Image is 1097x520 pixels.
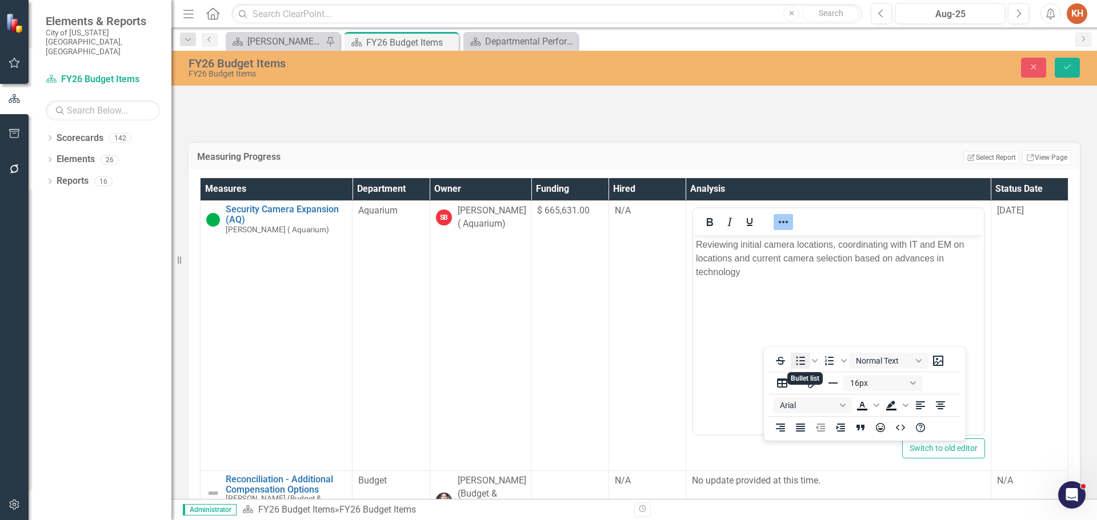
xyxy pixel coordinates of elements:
[189,70,688,78] div: FY26 Budget Items
[229,34,323,49] a: [PERSON_NAME]'s Home
[740,214,759,230] button: Underline
[57,132,103,145] a: Scorecards
[485,34,575,49] div: Departmental Performance Plans - 3 Columns
[850,378,906,388] span: 16px
[226,204,346,224] a: Security Camera Expansion (AQ)
[700,214,719,230] button: Bold
[849,353,928,369] button: Block Normal Text
[436,209,452,225] div: SB
[226,225,329,234] small: [PERSON_NAME] ( Aquarium)
[774,214,793,230] button: Reveal or hide additional toolbar items
[851,420,870,436] button: Blockquote
[436,493,452,509] img: Kevin Chatellier
[101,155,119,164] div: 26
[366,35,456,50] div: FY26 Budget Items
[226,474,346,494] a: Reconciliation - Additional Compensation Options
[46,100,160,120] input: Search Below...
[871,420,890,436] button: Emojis
[615,475,631,486] span: N/A
[46,28,160,56] small: City of [US_STATE][GEOGRAPHIC_DATA], [GEOGRAPHIC_DATA]
[882,397,910,413] div: Background color Black
[771,353,790,369] button: Strikethrough
[771,420,790,436] button: Align right
[802,6,859,22] button: Search
[247,34,323,49] div: [PERSON_NAME]'s Home
[226,494,346,511] small: [PERSON_NAME] (Budget & Management Services)
[1058,481,1086,509] iframe: Intercom live chat
[891,420,910,436] button: HTML Editor
[819,9,843,18] span: Search
[46,73,160,86] a: FY26 Budget Items
[692,474,985,487] div: No update provided at this time.
[197,152,578,162] h3: Measuring Progress
[820,353,848,369] div: Numbered list
[928,353,948,369] button: Insert image
[773,397,852,413] button: Font Arial
[997,205,1024,216] span: [DATE]
[811,420,830,436] button: Decrease indent
[791,420,810,436] button: Justify
[911,397,930,413] button: Align left
[911,420,930,436] button: Help
[895,3,1005,24] button: Aug-25
[537,205,590,216] span: $ 665,631.00
[823,375,843,391] button: Horizontal line
[258,504,335,515] a: FY26 Budget Items
[852,397,881,413] div: Text color Black
[46,14,160,28] span: Elements & Reports
[791,353,819,369] div: Bullet list
[771,375,803,391] button: Table
[856,356,912,365] span: Normal Text
[339,504,416,515] div: FY26 Budget Items
[899,7,1001,21] div: Aug-25
[780,401,836,410] span: Arial
[6,13,26,33] img: ClearPoint Strategy
[57,175,89,188] a: Reports
[1067,3,1087,24] button: KH
[931,397,950,413] button: Align center
[693,235,984,434] iframe: Rich Text Area
[358,205,398,216] span: Aquarium
[109,133,131,143] div: 142
[358,475,387,486] span: Budget
[803,375,823,391] button: Insert/edit link
[963,151,1019,164] button: Select Report
[720,214,739,230] button: Italic
[458,204,526,231] div: [PERSON_NAME] ( Aquarium)
[902,438,985,458] button: Switch to old editor
[206,486,220,500] img: Not Defined
[615,205,631,216] span: N/A
[466,34,575,49] a: Departmental Performance Plans - 3 Columns
[242,503,626,517] div: »
[231,4,862,24] input: Search ClearPoint...
[206,213,220,227] img: On Target
[183,504,237,515] span: Administrator
[94,176,113,186] div: 16
[189,57,688,70] div: FY26 Budget Items
[997,474,1062,487] div: N/A
[843,375,922,391] button: Font size 16px
[57,153,95,166] a: Elements
[1022,150,1071,165] a: View Page
[831,420,850,436] button: Increase indent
